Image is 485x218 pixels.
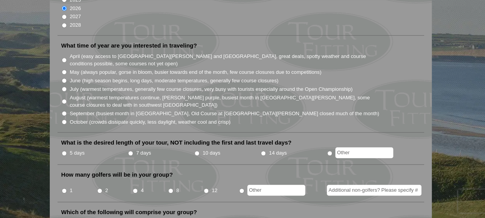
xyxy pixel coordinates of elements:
[70,77,279,85] label: June (high season begins, long days, moderate temperatures, generally few course closures)
[203,149,220,157] label: 10 days
[70,13,81,20] label: 2027
[70,68,321,76] label: May (always popular, gorse in bloom, busier towards end of the month, few course closures due to ...
[61,42,197,49] label: What time of year are you interested in traveling?
[269,149,287,157] label: 14 days
[70,110,379,118] label: September (busiest month in [GEOGRAPHIC_DATA], Old Course at [GEOGRAPHIC_DATA][PERSON_NAME] close...
[70,149,85,157] label: 5 days
[247,185,305,196] input: Other
[70,53,380,68] label: April (easy access to [GEOGRAPHIC_DATA][PERSON_NAME] and [GEOGRAPHIC_DATA], great deals, spotty w...
[176,187,179,194] label: 8
[70,94,380,109] label: August (warmest temperatures continue, [PERSON_NAME] purple, busiest month in [GEOGRAPHIC_DATA][P...
[335,147,393,158] input: Other
[70,21,81,29] label: 2028
[61,171,173,179] label: How many golfers will be in your group?
[70,85,353,93] label: July (warmest temperatures, generally few course closures, very busy with tourists especially aro...
[61,208,197,216] label: Which of the following will comprise your group?
[212,187,218,194] label: 12
[141,187,144,194] label: 4
[61,139,292,146] label: What is the desired length of your tour, NOT including the first and last travel days?
[105,187,108,194] label: 2
[70,187,73,194] label: 1
[70,118,231,126] label: October (crowds dissipate quickly, less daylight, weather cool and crisp)
[70,5,81,12] label: 2026
[327,185,421,196] input: Additional non-golfers? Please specify #
[136,149,151,157] label: 7 days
